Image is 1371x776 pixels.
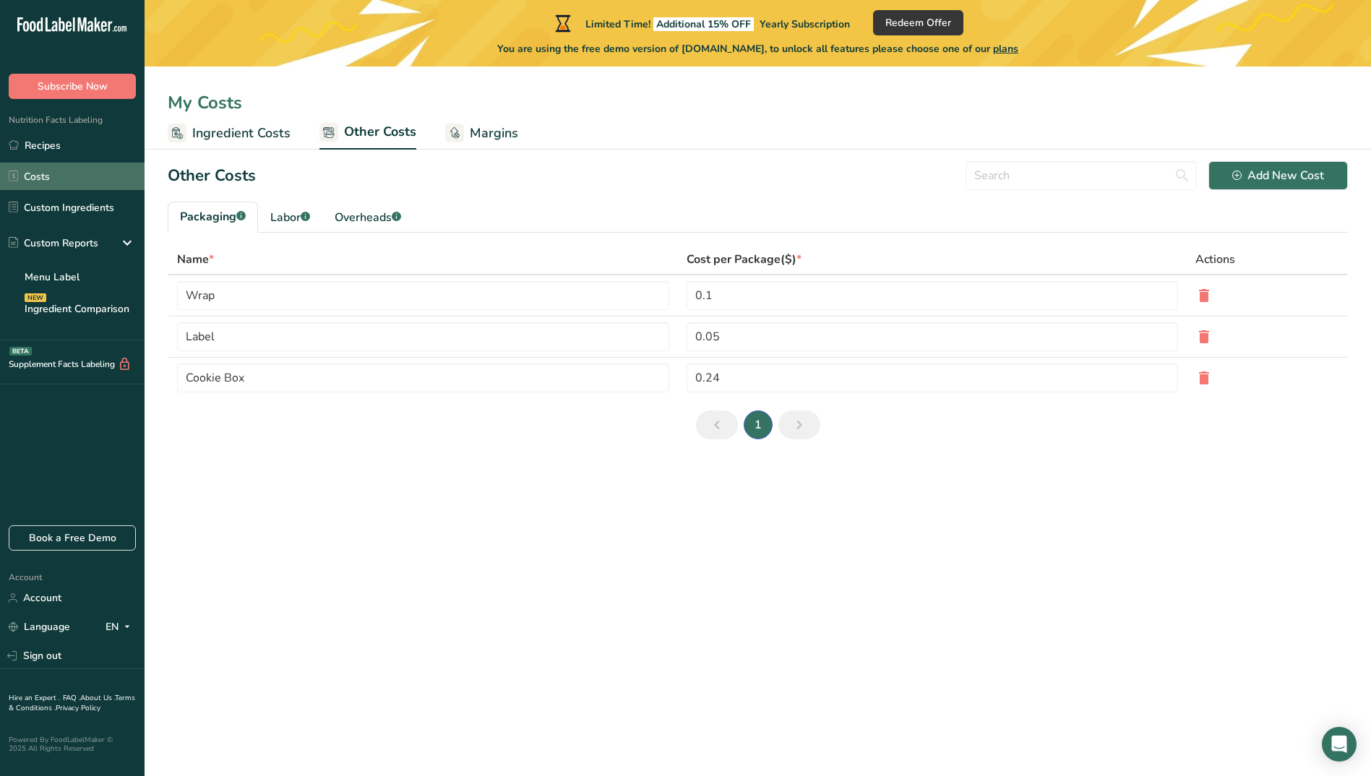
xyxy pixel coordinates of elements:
[1232,167,1324,184] div: Add New Cost
[344,122,416,142] span: Other Costs
[885,15,951,30] span: Redeem Offer
[993,42,1018,56] span: plans
[470,124,518,143] span: Margins
[760,17,850,31] span: Yearly Subscription
[319,116,416,150] a: Other Costs
[192,124,291,143] span: Ingredient Costs
[177,251,214,268] div: Name
[168,164,256,188] h2: Other Costs
[1322,727,1357,762] div: Open Intercom Messenger
[696,410,738,439] a: Previous page
[38,79,108,94] span: Subscribe Now
[270,209,310,226] div: Labor
[653,17,754,31] span: Additional 15% OFF
[778,410,820,439] a: Next page
[497,41,1018,56] span: You are using the free demo version of [DOMAIN_NAME], to unlock all features please choose one of...
[56,703,100,713] a: Privacy Policy
[9,525,136,551] a: Book a Free Demo
[25,293,46,302] div: NEW
[63,693,80,703] a: FAQ .
[966,161,1197,190] input: Search
[9,347,32,355] div: BETA
[9,614,70,639] a: Language
[106,618,136,636] div: EN
[9,74,136,99] button: Subscribe Now
[168,117,291,150] a: Ingredient Costs
[445,117,518,150] a: Margins
[9,693,60,703] a: Hire an Expert .
[1208,161,1348,190] button: Add New Cost
[80,693,115,703] a: About Us .
[335,209,401,226] div: Overheads
[687,251,801,268] div: Cost per Package($)
[9,236,98,251] div: Custom Reports
[873,10,963,35] button: Redeem Offer
[145,90,1371,116] div: My Costs
[1195,251,1235,268] span: Actions
[552,14,850,32] div: Limited Time!
[9,693,135,713] a: Terms & Conditions .
[9,736,136,753] div: Powered By FoodLabelMaker © 2025 All Rights Reserved
[180,208,246,225] div: Packaging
